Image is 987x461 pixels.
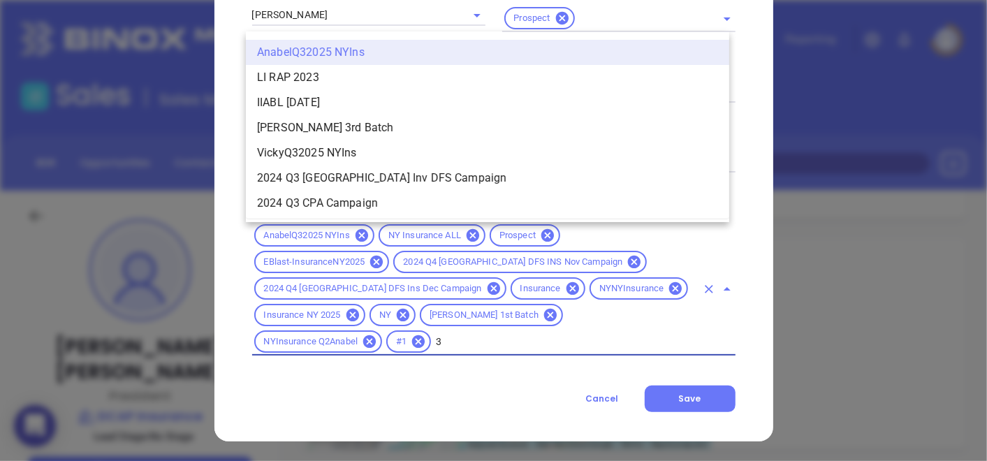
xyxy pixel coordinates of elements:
[246,140,729,166] li: VickyQ32025 NYIns
[254,224,374,247] div: AnabelQ32025 NYIns
[590,277,689,300] div: NYNYInsurance
[717,9,737,29] button: Open
[420,304,563,326] div: [PERSON_NAME] 1st Batch
[586,393,619,404] span: Cancel
[256,336,367,348] span: NYInsurance Q2Anabel
[256,256,374,268] span: EBlast-InsuranceNY2025
[506,13,559,24] span: Prospect
[246,191,729,216] li: 2024 Q3 CPA Campaign
[254,304,365,326] div: Insurance NY 2025
[512,283,569,295] span: Insurance
[254,251,390,273] div: EBlast-InsuranceNY2025
[246,90,729,115] li: IIABL [DATE]
[645,386,736,412] button: Save
[699,279,719,299] button: Clear
[371,309,400,321] span: NY
[679,393,701,404] span: Save
[246,166,729,191] li: 2024 Q3 [GEOGRAPHIC_DATA] Inv DFS Campaign
[246,115,729,140] li: [PERSON_NAME] 3rd Batch
[511,277,585,300] div: Insurance
[370,304,416,326] div: NY
[560,386,645,412] button: Cancel
[421,309,547,321] span: [PERSON_NAME] 1st Batch
[246,216,729,241] li: KarinaQ32025 NYMor
[380,230,469,242] span: NY Insurance ALL
[256,309,349,321] span: Insurance NY 2025
[490,224,560,247] div: Prospect
[591,283,673,295] span: NYNYInsurance
[491,230,544,242] span: Prospect
[256,230,358,242] span: AnabelQ32025 NYIns
[256,283,490,295] span: 2024 Q4 [GEOGRAPHIC_DATA] DFS Ins Dec Campaign
[388,336,415,348] span: #1
[246,65,729,90] li: LI RAP 2023
[386,330,431,353] div: #1
[504,7,575,29] div: Prospect
[254,330,383,353] div: NYInsurance Q2Anabel
[254,277,506,300] div: 2024 Q4 [GEOGRAPHIC_DATA] DFS Ins Dec Campaign
[379,224,485,247] div: NY Insurance ALL
[246,40,729,65] li: AnabelQ32025 NYIns
[393,251,647,273] div: 2024 Q4 [GEOGRAPHIC_DATA] DFS INS Nov Campaign
[395,256,631,268] span: 2024 Q4 [GEOGRAPHIC_DATA] DFS INS Nov Campaign
[717,279,737,299] button: Close
[467,6,487,25] button: Open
